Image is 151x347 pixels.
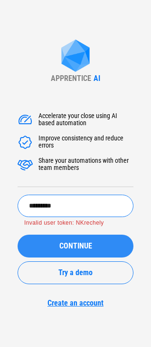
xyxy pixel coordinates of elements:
[18,112,33,128] img: Accelerate
[38,112,133,128] div: Accelerate your close using AI based automation
[57,40,94,74] img: Apprentice AI
[51,74,91,83] div: APPRENTICE
[18,157,33,172] img: Accelerate
[18,261,133,284] button: Try a demo
[59,242,92,250] span: CONTINUE
[18,235,133,258] button: CONTINUE
[38,157,133,172] div: Share your automations with other team members
[18,298,133,307] a: Create an account
[58,269,93,277] span: Try a demo
[38,135,133,150] div: Improve consistency and reduce errors
[94,74,100,83] div: AI
[24,218,127,228] p: Invalid user token: NKrechely
[18,135,33,150] img: Accelerate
